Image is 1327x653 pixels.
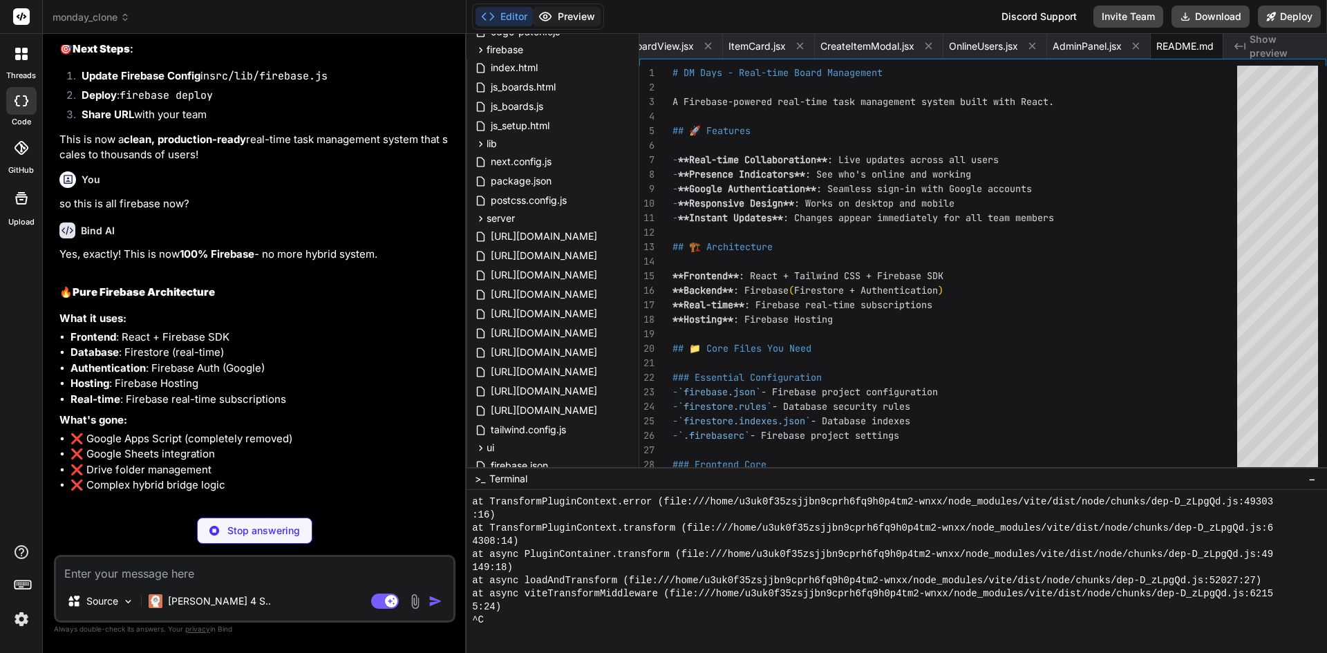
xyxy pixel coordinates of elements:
span: : Seamless sign-in with Google accounts [816,182,1032,195]
button: Deploy [1258,6,1321,28]
span: [URL][DOMAIN_NAME] [489,267,599,283]
span: - [672,429,678,442]
div: 23 [639,385,655,399]
li: in [70,68,453,88]
span: **Responsive Design** [678,197,794,209]
span: [URL][DOMAIN_NAME] [489,344,599,361]
strong: Update Firebase Config [82,69,200,82]
span: at async PluginContainer.transform (file:///home/u3uk0f35zsjjbn9cprh6fq9h0p4tm2-wnxx/node_modules... [472,548,1273,561]
li: : Firebase real-time subscriptions [70,392,453,408]
code: firebase deploy [120,88,213,102]
strong: Pure Firebase Architecture [73,285,215,299]
span: [URL][DOMAIN_NAME] [489,305,599,322]
span: ## 🚀 Features [672,124,751,137]
strong: Database [70,346,119,359]
strong: Real-time [70,392,120,406]
span: ItemCard.jsx [728,39,786,53]
span: ### Essential Configuration [672,371,822,384]
span: server [487,211,515,225]
span: lib [487,137,497,151]
span: :16) [472,509,496,522]
p: Stop answering [227,524,300,538]
strong: clean, production-ready [124,133,246,146]
div: 21 [639,356,655,370]
span: 149:18) [472,561,513,574]
span: : See who's online and working [805,168,971,180]
span: >_ [475,472,485,486]
span: - [672,400,678,413]
li: : Firebase Auth (Google) [70,361,453,377]
span: `firestore.indexes.json` [678,415,811,427]
div: 28 [639,457,655,472]
span: : React + Tailwind CSS + Firebase SDK [739,269,943,282]
strong: Frontend [70,330,116,343]
span: at async loadAndTransform (file:///home/u3uk0f35zsjjbn9cprh6fq9h0p4tm2-wnxx/node_modules/vite/dis... [472,574,1261,587]
span: **Real-time Collaboration** [678,153,827,166]
span: CreateItemModal.jsx [820,39,914,53]
span: - Database indexes [811,415,910,427]
span: - [672,415,678,427]
span: at TransformPluginContext.transform (file:///home/u3uk0f35zsjjbn9cprh6fq9h0p4tm2-wnxx/node_module... [472,522,1273,535]
button: − [1306,468,1319,490]
span: AdminPanel.jsx [1053,39,1122,53]
span: : Firebase real-time subscriptions [744,299,932,311]
span: 5:24) [472,600,501,614]
li: ❌ Drive folder management [70,462,453,478]
span: Show preview [1250,32,1316,60]
span: tailwind.config.js [489,422,567,438]
span: index.html [489,59,539,76]
li: : React + Firebase SDK [70,330,453,346]
div: 7 [639,153,655,167]
span: postcss.config.js [489,192,568,209]
h6: You [82,173,100,187]
p: Yes, exactly! This is now - no more hybrid system. [59,247,453,263]
label: GitHub [8,164,34,176]
span: privacy [185,625,210,633]
span: ) [938,284,943,296]
span: monday_clone [53,10,130,24]
strong: Next Steps [73,42,130,55]
div: Discord Support [993,6,1085,28]
span: ui [487,441,494,455]
span: ( [789,284,794,296]
div: 22 [639,370,655,385]
span: : Works on desktop and mobile [794,197,954,209]
div: 13 [639,240,655,254]
h6: Bind AI [81,224,115,238]
img: settings [10,607,33,631]
div: 26 [639,428,655,443]
button: Preview [533,7,601,26]
span: **Presence Indicators** [678,168,805,180]
div: 17 [639,298,655,312]
span: ## 🏗️ Architecture [672,240,773,253]
strong: Deploy [82,88,117,102]
button: Download [1171,6,1250,28]
p: Always double-check its answers. Your in Bind [54,623,455,636]
span: # DM Days - Real-time Board Management [672,66,883,79]
label: code [12,116,31,128]
span: at TransformPluginContext.error (file:///home/u3uk0f35zsjjbn9cprh6fq9h0p4tm2-wnxx/node_modules/vi... [472,495,1273,509]
span: [URL][DOMAIN_NAME] [489,228,599,245]
span: **Google Authentication** [678,182,816,195]
span: [URL][DOMAIN_NAME] [489,363,599,380]
span: OnlineUsers.jsx [949,39,1018,53]
span: js_boards.html [489,79,557,95]
span: - [672,182,678,195]
span: `firebase.json` [678,386,761,398]
div: 27 [639,443,655,457]
button: Editor [476,7,533,26]
span: - Firebase project settings [750,429,899,442]
img: Claude 4 Sonnet [149,594,162,608]
div: 8 [639,167,655,182]
span: m built with React. [949,95,1054,108]
span: Terminal [489,472,527,486]
div: 24 [639,399,655,414]
span: ### Frontend Core [672,458,766,471]
strong: Share URL [82,108,134,121]
span: - Database security rules [772,400,910,413]
span: ^C [472,614,484,627]
span: - [672,153,678,166]
span: package.json [489,173,553,189]
div: 10 [639,196,655,211]
li: ❌ Google Sheets integration [70,446,453,462]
